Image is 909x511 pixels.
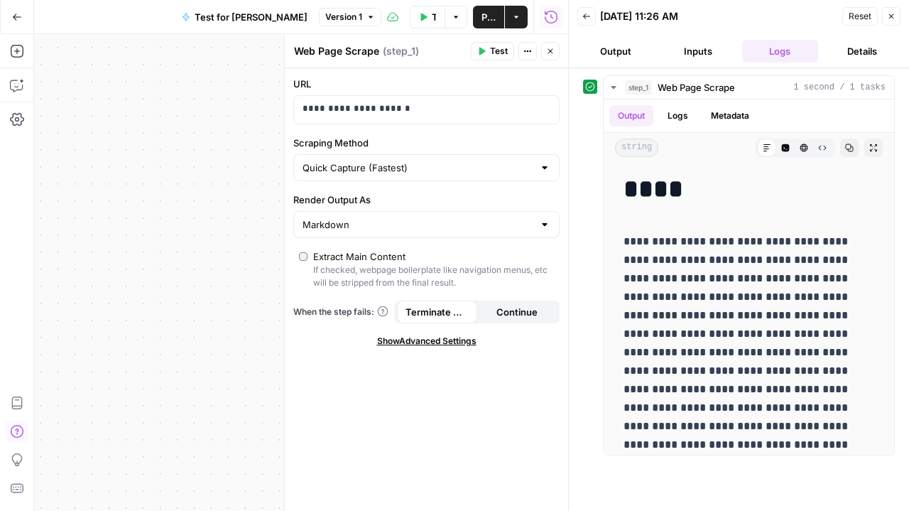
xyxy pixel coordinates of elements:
[660,40,736,63] button: Inputs
[299,252,307,261] input: Extract Main ContentIf checked, webpage boilerplate like navigation menus, etc will be stripped f...
[303,217,533,232] input: Markdown
[383,44,419,58] span: ( step_1 )
[481,10,496,24] span: Publish
[849,10,871,23] span: Reset
[609,105,653,127] button: Output
[615,139,658,157] span: string
[604,76,894,99] button: 1 second / 1 tasks
[471,42,514,60] button: Test
[294,44,379,58] textarea: Web Page Scrape
[659,105,697,127] button: Logs
[293,136,560,150] label: Scraping Method
[577,40,654,63] button: Output
[313,249,405,264] div: Extract Main Content
[303,161,533,175] input: Quick Capture (Fastest)
[293,306,388,318] a: When the step fails:
[173,6,316,28] button: Test for [PERSON_NAME]
[604,99,894,455] div: 1 second / 1 tasks
[405,305,469,319] span: Terminate Workflow
[477,301,557,323] button: Continue
[490,45,508,58] span: Test
[293,77,560,91] label: URL
[658,80,735,95] span: Web Page Scrape
[377,335,477,348] span: Show Advanced Settings
[473,6,504,28] button: Publish
[793,81,886,94] span: 1 second / 1 tasks
[325,11,362,23] span: Version 1
[313,264,554,289] div: If checked, webpage boilerplate like navigation menus, etc will be stripped from the final result.
[842,7,878,26] button: Reset
[293,193,560,207] label: Render Output As
[625,80,652,95] span: step_1
[432,10,436,24] span: Test Data
[410,6,445,28] button: Test Data
[195,10,307,24] span: Test for [PERSON_NAME]
[824,40,900,63] button: Details
[319,8,381,26] button: Version 1
[742,40,819,63] button: Logs
[496,305,538,319] span: Continue
[702,105,758,127] button: Metadata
